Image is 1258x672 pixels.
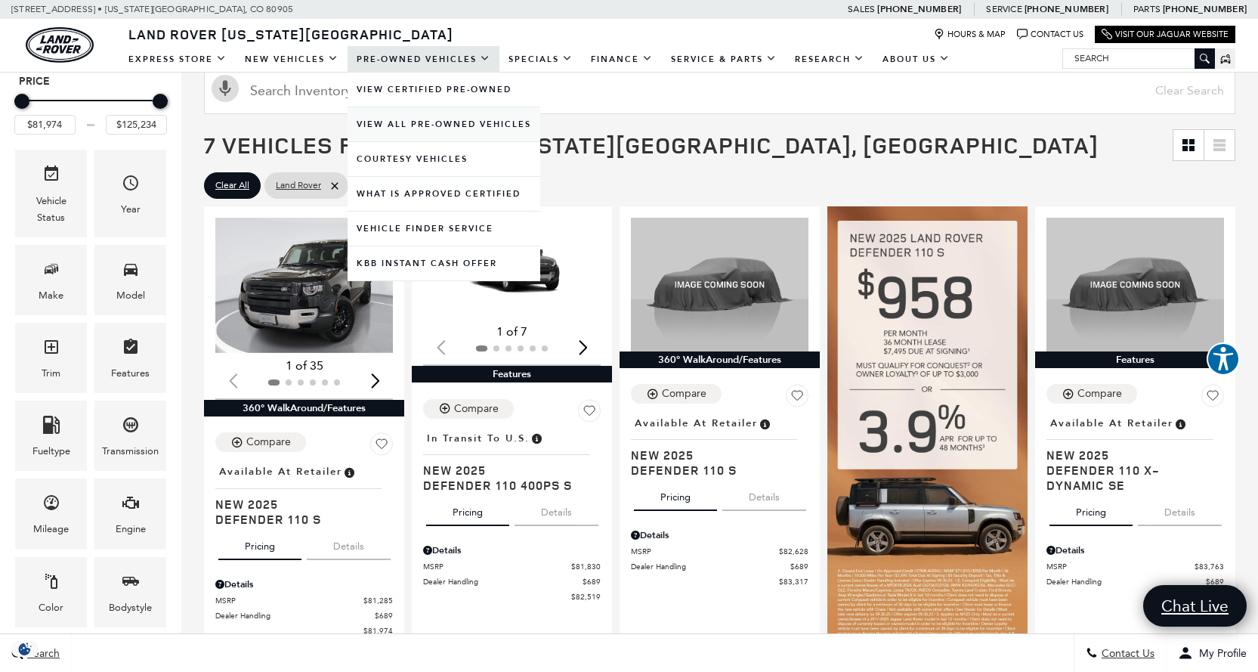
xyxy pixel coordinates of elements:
[122,490,140,521] span: Engine
[236,46,348,73] a: New Vehicles
[15,245,87,315] div: MakeMake
[423,428,601,493] a: In Transit to U.S.New 2025Defender 110 400PS S
[215,218,395,353] div: 1 / 2
[1046,463,1213,493] span: Defender 110 X-Dynamic SE
[204,129,1099,160] span: 7 Vehicles for Sale in [US_STATE][GEOGRAPHIC_DATA], [GEOGRAPHIC_DATA]
[215,176,249,195] span: Clear All
[631,384,722,404] button: Compare Vehicle
[631,218,808,351] img: 2025 LAND ROVER Defender 110 S
[246,435,291,449] div: Compare
[1046,413,1224,493] a: Available at RetailerNew 2025Defender 110 X-Dynamic SE
[873,46,959,73] a: About Us
[116,521,146,537] div: Engine
[848,4,875,14] span: Sales
[128,25,453,43] span: Land Rover [US_STATE][GEOGRAPHIC_DATA]
[348,107,540,141] a: View All Pre-Owned Vehicles
[877,3,961,15] a: [PHONE_NUMBER]
[779,546,808,557] span: $82,628
[631,561,808,572] a: Dealer Handling $689
[215,595,393,606] a: MSRP $81,285
[276,176,321,195] span: Land Rover
[1154,596,1236,616] span: Chat Live
[631,546,808,557] a: MSRP $82,628
[14,94,29,109] div: Minimum Price
[15,323,87,393] div: TrimTrim
[215,512,382,527] span: Defender 110 S
[1049,493,1133,526] button: pricing tab
[1098,647,1154,660] span: Contact Us
[8,641,42,657] img: Opt-Out Icon
[14,115,76,135] input: Minimum
[1133,4,1161,14] span: Parts
[307,527,391,560] button: details tab
[423,399,514,419] button: Compare Vehicle
[530,430,543,447] span: Vehicle has shipped from factory of origin. Estimated time of delivery to Retailer is on average ...
[365,364,385,398] div: Next slide
[1017,29,1083,40] a: Contact Us
[26,27,94,63] a: land-rover
[119,46,236,73] a: EXPRESS STORE
[212,75,239,102] svg: Click to toggle on voice search
[631,576,808,587] a: $83,317
[215,461,393,526] a: Available at RetailerNew 2025Defender 110 S
[42,256,60,287] span: Make
[15,150,87,237] div: VehicleVehicle Status
[119,25,462,43] a: Land Rover [US_STATE][GEOGRAPHIC_DATA]
[631,528,808,542] div: Pricing Details - Defender 110 S
[426,493,509,526] button: pricing tab
[1173,415,1187,432] span: Vehicle is in stock and ready for immediate delivery. Due to demand, availability is subject to c...
[758,415,771,432] span: Vehicle is in stock and ready for immediate delivery. Due to demand, availability is subject to c...
[631,413,808,478] a: Available at RetailerNew 2025Defender 110 S
[1046,576,1206,587] span: Dealer Handling
[204,67,1235,114] input: Search Inventory
[631,447,797,463] span: New 2025
[1077,387,1122,401] div: Compare
[122,568,140,599] span: Bodystyle
[1207,342,1240,376] button: Explore your accessibility options
[1167,634,1258,672] button: Open user profile menu
[215,358,393,374] div: 1 of 35
[94,323,166,393] div: FeaturesFeatures
[215,218,395,353] img: 2025 LAND ROVER Defender 110 S 1
[348,73,540,107] a: View Certified Pre-Owned
[348,142,540,176] a: Courtesy Vehicles
[348,177,540,211] a: What Is Approved Certified
[423,478,589,493] span: Defender 110 400PS S
[102,443,159,460] div: Transmission
[423,576,601,587] a: Dealer Handling $689
[662,387,706,401] div: Compare
[1102,29,1229,40] a: Visit Our Jaguar Website
[14,88,167,135] div: Price
[94,557,166,627] div: BodystyleBodystyle
[1138,493,1222,526] button: details tab
[42,334,60,365] span: Trim
[1206,576,1224,587] span: $689
[1046,561,1224,572] a: MSRP $83,763
[375,610,393,621] span: $689
[363,625,393,636] span: $81,974
[363,595,393,606] span: $81,285
[1035,351,1235,368] div: Features
[662,46,786,73] a: Service & Parts
[26,27,94,63] img: Land Rover
[515,493,598,526] button: details tab
[215,625,393,636] a: $81,974
[39,599,63,616] div: Color
[215,432,306,452] button: Compare Vehicle
[423,561,571,572] span: MSRP
[122,412,140,443] span: Transmission
[19,75,162,88] h5: Price
[1063,49,1214,67] input: Search
[573,330,593,364] div: Next slide
[423,591,601,602] a: $82,519
[423,576,583,587] span: Dealer Handling
[412,366,612,382] div: Features
[121,201,141,218] div: Year
[42,490,60,521] span: Mileage
[790,561,808,572] span: $689
[119,46,959,73] nav: Main Navigation
[423,463,589,478] span: New 2025
[116,287,145,304] div: Model
[215,497,382,512] span: New 2025
[1173,130,1204,160] a: Grid View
